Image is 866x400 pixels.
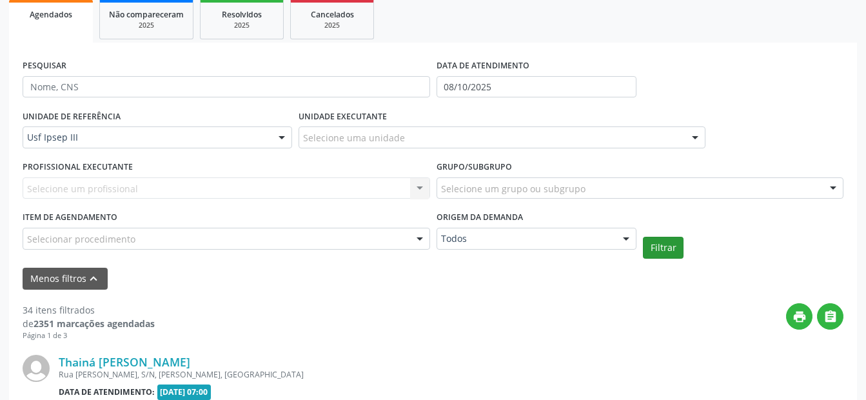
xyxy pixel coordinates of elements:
input: Nome, CNS [23,76,430,98]
span: Resolvidos [222,9,262,20]
a: Thainá [PERSON_NAME] [59,355,190,369]
span: Cancelados [311,9,354,20]
button: Filtrar [643,237,684,259]
label: Grupo/Subgrupo [437,157,512,177]
label: PESQUISAR [23,56,66,76]
div: 2025 [210,21,274,30]
label: Item de agendamento [23,208,117,228]
span: [DATE] 07:00 [157,385,212,399]
div: 2025 [109,21,184,30]
span: Selecione uma unidade [303,131,405,145]
span: Não compareceram [109,9,184,20]
div: 34 itens filtrados [23,303,155,317]
div: Página 1 de 3 [23,330,155,341]
label: PROFISSIONAL EXECUTANTE [23,157,133,177]
span: Selecionar procedimento [27,232,135,246]
span: Todos [441,232,611,245]
label: UNIDADE DE REFERÊNCIA [23,106,121,126]
input: Selecione um intervalo [437,76,637,98]
i: print [792,310,807,324]
button:  [817,303,843,330]
div: Rua [PERSON_NAME], S/N, [PERSON_NAME], [GEOGRAPHIC_DATA] [59,369,650,380]
strong: 2351 marcações agendadas [34,317,155,330]
div: de [23,317,155,330]
span: Agendados [30,9,72,20]
b: Data de atendimento: [59,386,155,397]
span: Selecione um grupo ou subgrupo [441,182,586,195]
i:  [823,310,838,324]
label: Origem da demanda [437,208,523,228]
span: Usf Ipsep III [27,131,266,144]
label: UNIDADE EXECUTANTE [299,106,387,126]
img: img [23,355,50,382]
div: 2025 [300,21,364,30]
i: keyboard_arrow_up [86,272,101,286]
button: Menos filtroskeyboard_arrow_up [23,268,108,290]
button: print [786,303,812,330]
label: DATA DE ATENDIMENTO [437,56,529,76]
